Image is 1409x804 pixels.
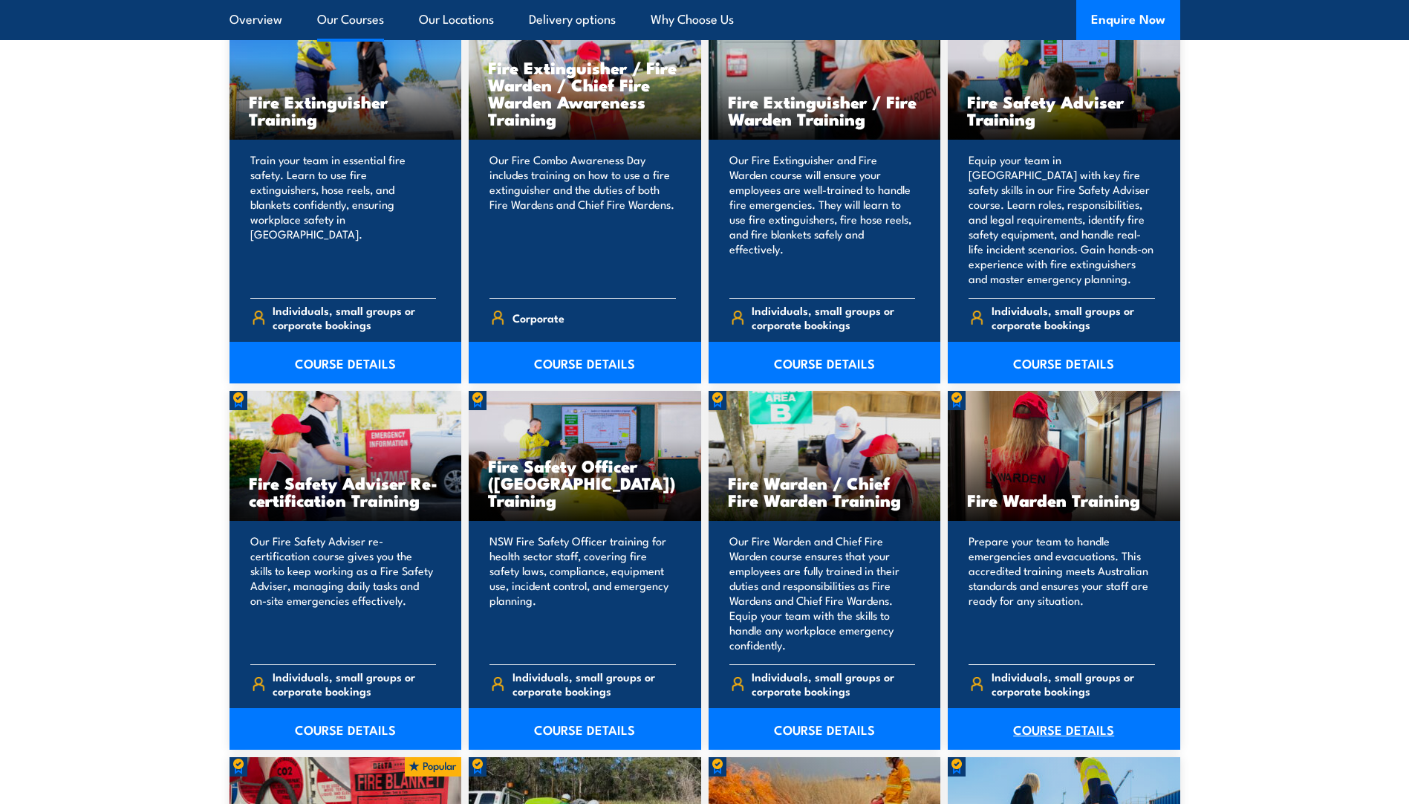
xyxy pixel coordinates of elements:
span: Individuals, small groups or corporate bookings [752,303,915,331]
a: COURSE DETAILS [948,342,1180,383]
h3: Fire Extinguisher Training [249,93,443,127]
span: Individuals, small groups or corporate bookings [273,303,436,331]
p: Our Fire Combo Awareness Day includes training on how to use a fire extinguisher and the duties o... [489,152,676,286]
a: COURSE DETAILS [948,708,1180,750]
a: COURSE DETAILS [709,342,941,383]
span: Individuals, small groups or corporate bookings [273,670,436,698]
h3: Fire Safety Officer ([GEOGRAPHIC_DATA]) Training [488,457,682,508]
p: Our Fire Safety Adviser re-certification course gives you the skills to keep working as a Fire Sa... [250,534,437,652]
a: COURSE DETAILS [469,342,701,383]
p: Prepare your team to handle emergencies and evacuations. This accredited training meets Australia... [969,534,1155,652]
h3: Fire Safety Adviser Re-certification Training [249,474,443,508]
p: Equip your team in [GEOGRAPHIC_DATA] with key fire safety skills in our Fire Safety Adviser cours... [969,152,1155,286]
a: COURSE DETAILS [230,342,462,383]
a: COURSE DETAILS [230,708,462,750]
p: Train your team in essential fire safety. Learn to use fire extinguishers, hose reels, and blanke... [250,152,437,286]
h3: Fire Safety Adviser Training [967,93,1161,127]
h3: Fire Warden / Chief Fire Warden Training [728,474,922,508]
span: Individuals, small groups or corporate bookings [992,303,1155,331]
p: Our Fire Extinguisher and Fire Warden course will ensure your employees are well-trained to handl... [729,152,916,286]
span: Individuals, small groups or corporate bookings [992,670,1155,698]
p: Our Fire Warden and Chief Fire Warden course ensures that your employees are fully trained in the... [729,534,916,652]
p: NSW Fire Safety Officer training for health sector staff, covering fire safety laws, compliance, ... [489,534,676,652]
h3: Fire Warden Training [967,491,1161,508]
a: COURSE DETAILS [469,708,701,750]
span: Corporate [512,306,564,329]
span: Individuals, small groups or corporate bookings [752,670,915,698]
h3: Fire Extinguisher / Fire Warden / Chief Fire Warden Awareness Training [488,59,682,127]
span: Individuals, small groups or corporate bookings [512,670,676,698]
h3: Fire Extinguisher / Fire Warden Training [728,93,922,127]
a: COURSE DETAILS [709,708,941,750]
